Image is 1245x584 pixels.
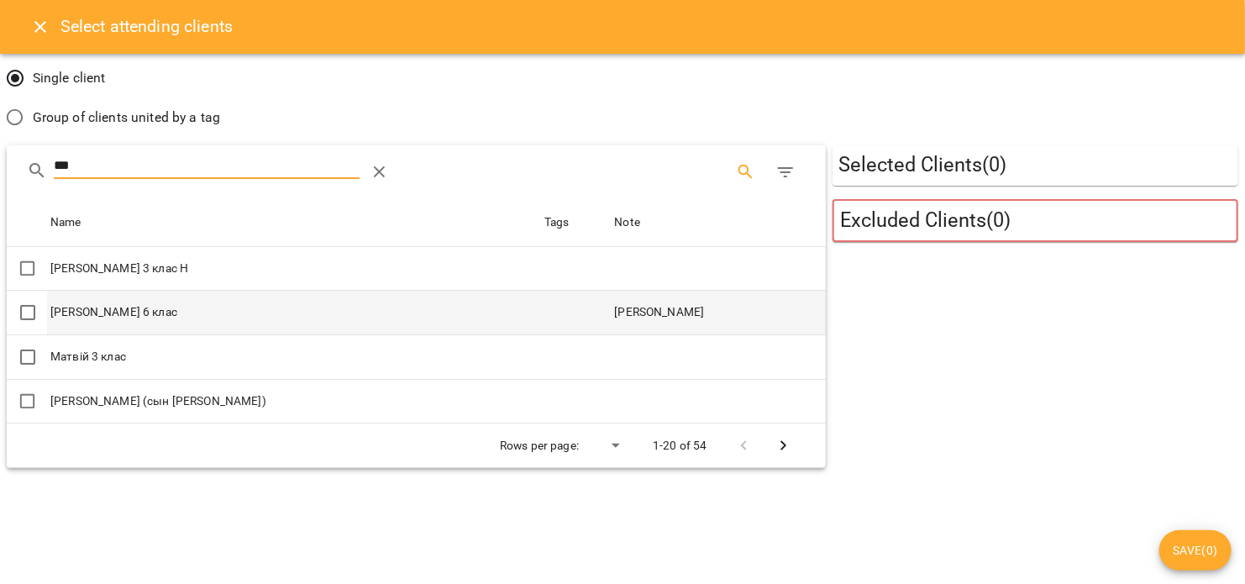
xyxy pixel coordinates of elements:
button: Close [20,7,60,47]
h5: Excluded Clients ( 0 ) [841,208,1230,234]
td: [PERSON_NAME] (сын [PERSON_NAME]) [47,379,541,424]
td: [PERSON_NAME] 3 клас Н [47,247,541,291]
div: ​ [586,434,626,458]
span: Single client [33,68,106,88]
p: 1-20 of 54 [653,438,707,455]
div: Name [50,213,81,233]
p: Rows per page: [500,438,579,455]
td: Матвій 3 клас [47,335,541,380]
h5: Selected Clients ( 0 ) [839,152,1232,178]
button: Filter [765,152,806,192]
button: Save(0) [1159,530,1232,571]
div: Sort [614,213,640,233]
div: Sort [50,213,81,233]
input: Search [54,152,360,179]
div: Sort [544,213,570,233]
span: Group of clients united by a tag [33,108,221,128]
div: Tags [544,213,570,233]
div: Table Toolbar [7,145,826,199]
span: Tags [544,213,607,233]
button: Search [726,152,766,192]
span: Note [614,213,822,233]
td: [PERSON_NAME] [611,291,825,335]
div: Note [614,213,640,233]
span: Save ( 0 ) [1173,540,1218,560]
span: Name [50,213,538,233]
h6: Select attending clients [60,13,234,39]
button: Next Page [764,426,804,466]
td: [PERSON_NAME] 6 клас [47,291,541,335]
